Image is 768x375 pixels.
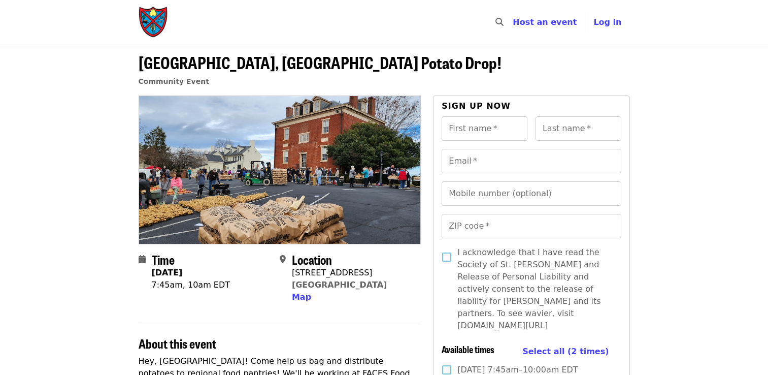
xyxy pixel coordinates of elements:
i: search icon [495,17,504,27]
button: Select all (2 times) [522,344,609,359]
a: [GEOGRAPHIC_DATA] [292,280,387,290]
img: Society of St. Andrew - Home [139,6,169,39]
a: Community Event [139,77,209,85]
a: Host an event [513,17,577,27]
input: First name [442,116,527,141]
span: Available times [442,342,494,356]
span: Select all (2 times) [522,347,609,356]
button: Log in [585,12,629,33]
span: Location [292,251,332,268]
span: [GEOGRAPHIC_DATA], [GEOGRAPHIC_DATA] Potato Drop! [139,50,502,74]
span: I acknowledge that I have read the Society of St. [PERSON_NAME] and Release of Personal Liability... [457,246,613,332]
span: Log in [593,17,621,27]
img: Farmville, VA Potato Drop! organized by Society of St. Andrew [139,96,421,243]
button: Map [292,291,311,303]
span: Time [152,251,175,268]
input: Last name [536,116,621,141]
input: Mobile number (optional) [442,181,621,206]
input: Email [442,149,621,173]
i: calendar icon [139,255,146,264]
input: Search [510,10,518,35]
span: Map [292,292,311,302]
span: About this event [139,334,216,352]
strong: [DATE] [152,268,183,277]
input: ZIP code [442,214,621,238]
div: [STREET_ADDRESS] [292,267,387,279]
span: Sign up now [442,101,511,111]
div: 7:45am, 10am EDT [152,279,230,291]
i: map-marker-alt icon [280,255,286,264]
